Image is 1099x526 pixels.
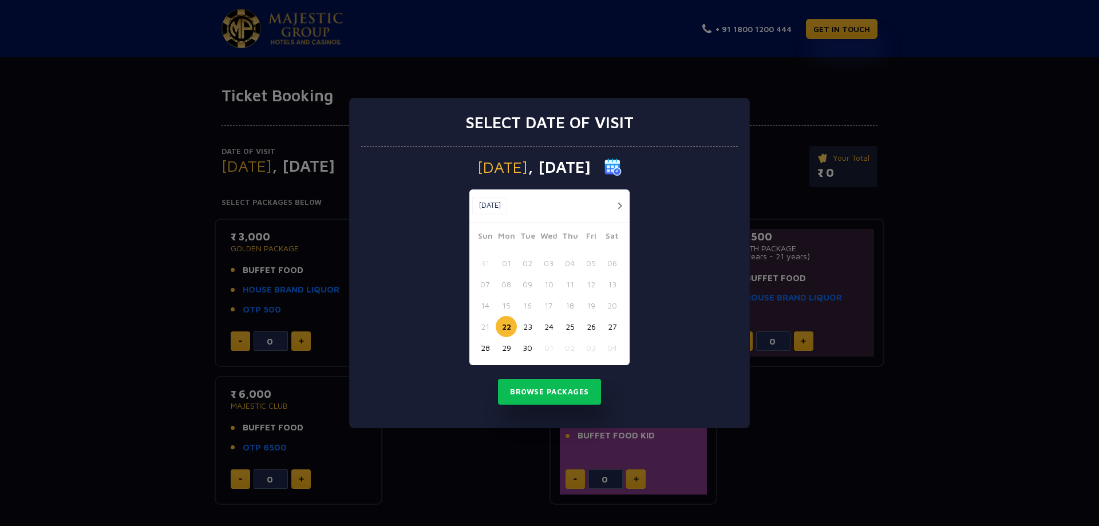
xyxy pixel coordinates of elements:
[475,252,496,274] button: 31
[559,337,580,358] button: 02
[538,295,559,316] button: 17
[465,113,634,132] h3: Select date of visit
[602,274,623,295] button: 13
[538,252,559,274] button: 03
[517,274,538,295] button: 09
[538,230,559,246] span: Wed
[517,337,538,358] button: 30
[496,295,517,316] button: 15
[496,316,517,337] button: 22
[496,252,517,274] button: 01
[580,337,602,358] button: 03
[602,295,623,316] button: 20
[580,316,602,337] button: 26
[517,252,538,274] button: 02
[580,252,602,274] button: 05
[602,252,623,274] button: 06
[517,295,538,316] button: 16
[528,159,591,175] span: , [DATE]
[580,274,602,295] button: 12
[580,295,602,316] button: 19
[559,230,580,246] span: Thu
[498,379,601,405] button: Browse Packages
[580,230,602,246] span: Fri
[517,230,538,246] span: Tue
[496,337,517,358] button: 29
[475,337,496,358] button: 28
[472,197,507,214] button: [DATE]
[602,230,623,246] span: Sat
[538,316,559,337] button: 24
[496,230,517,246] span: Mon
[477,159,528,175] span: [DATE]
[475,295,496,316] button: 14
[604,159,622,176] img: calender icon
[602,316,623,337] button: 27
[559,252,580,274] button: 04
[538,274,559,295] button: 10
[475,274,496,295] button: 07
[559,295,580,316] button: 18
[475,230,496,246] span: Sun
[496,274,517,295] button: 08
[559,274,580,295] button: 11
[517,316,538,337] button: 23
[475,316,496,337] button: 21
[602,337,623,358] button: 04
[538,337,559,358] button: 01
[559,316,580,337] button: 25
